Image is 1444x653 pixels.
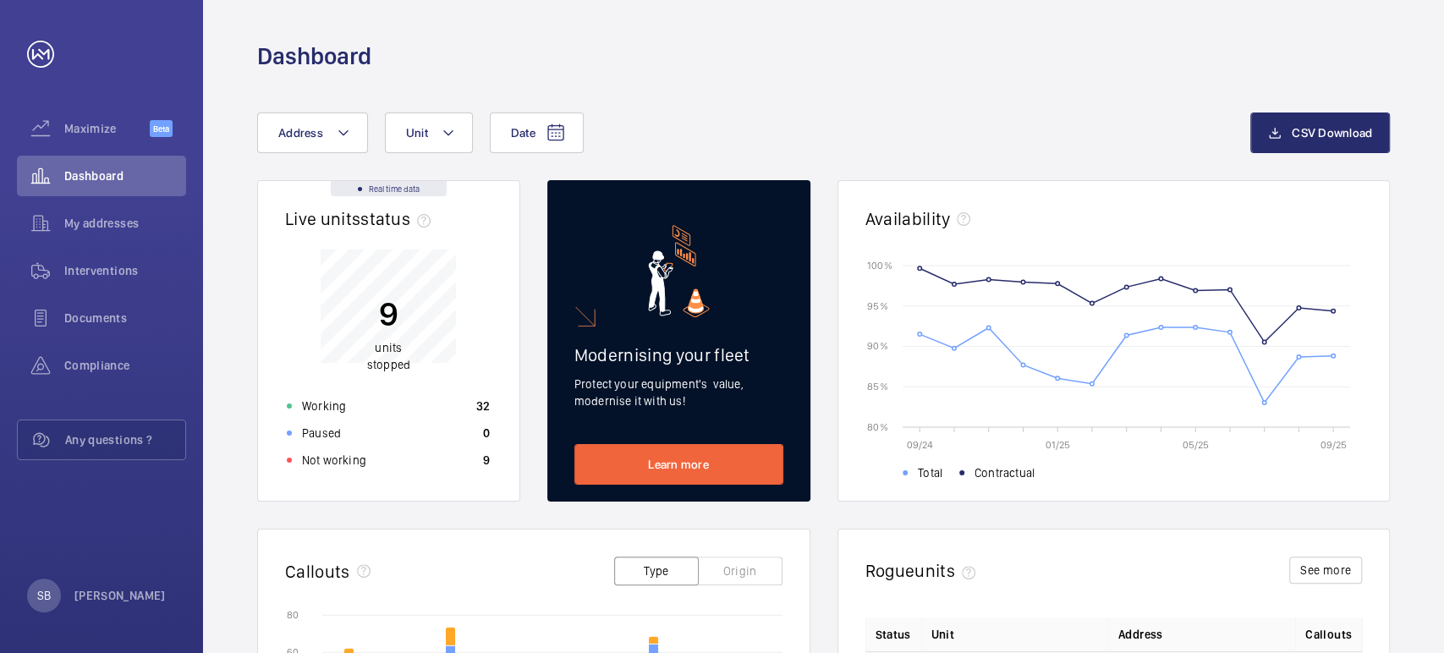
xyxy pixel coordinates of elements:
span: CSV Download [1292,126,1372,140]
h2: Rogue [865,560,982,581]
button: See more [1289,557,1362,584]
span: Beta [150,120,173,137]
text: 80 % [867,420,888,432]
img: marketing-card.svg [648,225,710,317]
p: units [367,339,410,373]
a: Learn more [574,444,783,485]
span: Maximize [64,120,150,137]
span: Callouts [1305,626,1352,643]
p: Protect your equipment's value, modernise it with us! [574,376,783,409]
p: Not working [302,452,366,469]
span: Dashboard [64,167,186,184]
p: 32 [476,398,491,414]
text: 90 % [867,340,888,352]
p: 0 [483,425,490,442]
text: 05/25 [1182,439,1208,451]
p: SB [37,587,51,604]
h2: Modernising your fleet [574,344,783,365]
text: 95 % [867,299,888,311]
button: Type [614,557,699,585]
span: Contractual [974,464,1034,481]
text: 09/25 [1320,439,1346,451]
button: Date [490,112,584,153]
span: Compliance [64,357,186,374]
span: units [914,560,982,581]
text: 100 % [867,259,892,271]
h2: Availability [865,208,951,229]
span: Interventions [64,262,186,279]
span: Documents [64,310,186,326]
button: Origin [698,557,782,585]
button: CSV Download [1250,112,1390,153]
h2: Live units [285,208,437,229]
text: 01/25 [1045,439,1069,451]
span: Any questions ? [65,431,185,448]
span: Address [278,126,323,140]
span: Unit [406,126,428,140]
p: 9 [483,452,490,469]
span: My addresses [64,215,186,232]
button: Unit [385,112,473,153]
span: Total [918,464,942,481]
text: 09/24 [906,439,932,451]
div: Real time data [331,181,447,196]
h2: Callouts [285,561,350,582]
p: [PERSON_NAME] [74,587,166,604]
span: stopped [367,358,410,371]
button: Address [257,112,368,153]
text: 80 [287,609,299,621]
p: Status [876,626,911,643]
span: status [360,208,437,229]
span: Address [1118,626,1162,643]
span: Unit [931,626,954,643]
span: Date [511,126,535,140]
p: Working [302,398,346,414]
p: 9 [367,293,410,335]
p: Paused [302,425,341,442]
text: 85 % [867,381,888,392]
h1: Dashboard [257,41,371,72]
